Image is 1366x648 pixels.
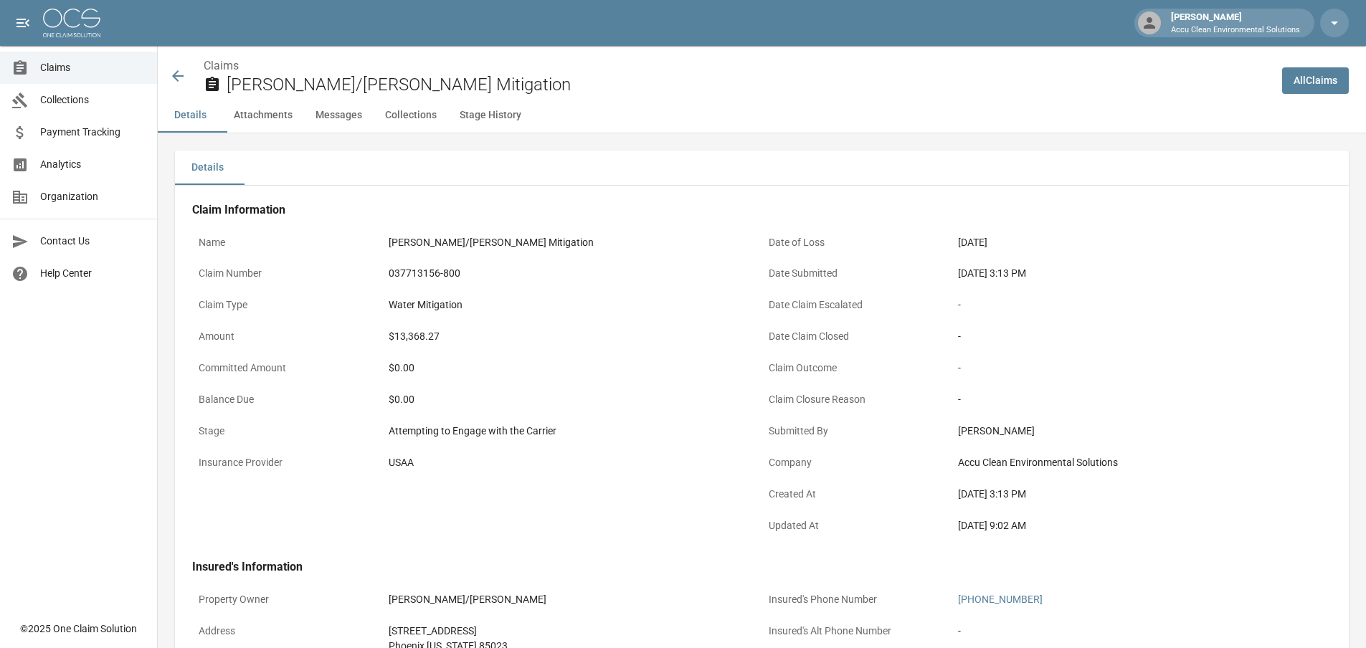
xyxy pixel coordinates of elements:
[1165,10,1306,36] div: [PERSON_NAME]
[40,125,146,140] span: Payment Tracking
[762,259,952,287] p: Date Submitted
[40,234,146,249] span: Contact Us
[762,386,952,414] p: Claim Closure Reason
[192,291,382,319] p: Claim Type
[762,480,952,508] p: Created At
[1171,24,1300,37] p: Accu Clean Environmental Solutions
[762,449,952,477] p: Company
[958,297,1325,313] div: -
[389,424,756,439] div: Attempting to Engage with the Carrier
[192,203,1332,217] h4: Claim Information
[192,586,382,614] p: Property Owner
[958,487,1325,502] div: [DATE] 3:13 PM
[40,157,146,172] span: Analytics
[762,617,952,645] p: Insured's Alt Phone Number
[389,235,756,250] div: [PERSON_NAME]/[PERSON_NAME] Mitigation
[958,624,1325,639] div: -
[192,259,382,287] p: Claim Number
[762,512,952,540] p: Updated At
[762,291,952,319] p: Date Claim Escalated
[958,361,1325,376] div: -
[762,354,952,382] p: Claim Outcome
[958,266,1325,281] div: [DATE] 3:13 PM
[227,75,1271,95] h2: [PERSON_NAME]/[PERSON_NAME] Mitigation
[192,229,382,257] p: Name
[192,386,382,414] p: Balance Due
[389,455,756,470] div: USAA
[192,354,382,382] p: Committed Amount
[304,98,374,133] button: Messages
[175,151,1349,185] div: details tabs
[222,98,304,133] button: Attachments
[1282,67,1349,94] a: AllClaims
[762,586,952,614] p: Insured's Phone Number
[204,57,1271,75] nav: breadcrumb
[958,518,1325,533] div: [DATE] 9:02 AM
[389,392,756,407] div: $0.00
[389,624,756,639] div: [STREET_ADDRESS]
[389,297,756,313] div: Water Mitigation
[958,594,1043,605] a: [PHONE_NUMBER]
[192,617,382,645] p: Address
[43,9,100,37] img: ocs-logo-white-transparent.png
[40,266,146,281] span: Help Center
[389,592,756,607] div: [PERSON_NAME]/[PERSON_NAME]
[389,329,756,344] div: $13,368.27
[175,151,239,185] button: Details
[192,449,382,477] p: Insurance Provider
[389,361,756,376] div: $0.00
[958,424,1325,439] div: [PERSON_NAME]
[192,560,1332,574] h4: Insured's Information
[158,98,222,133] button: Details
[192,323,382,351] p: Amount
[762,417,952,445] p: Submitted By
[40,60,146,75] span: Claims
[374,98,448,133] button: Collections
[40,189,146,204] span: Organization
[20,621,137,636] div: © 2025 One Claim Solution
[9,9,37,37] button: open drawer
[204,59,239,72] a: Claims
[958,329,1325,344] div: -
[158,98,1366,133] div: anchor tabs
[958,392,1325,407] div: -
[192,417,382,445] p: Stage
[448,98,533,133] button: Stage History
[762,323,952,351] p: Date Claim Closed
[389,266,756,281] div: 037713156-800
[762,229,952,257] p: Date of Loss
[40,92,146,108] span: Collections
[958,235,1325,250] div: [DATE]
[958,455,1325,470] div: Accu Clean Environmental Solutions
